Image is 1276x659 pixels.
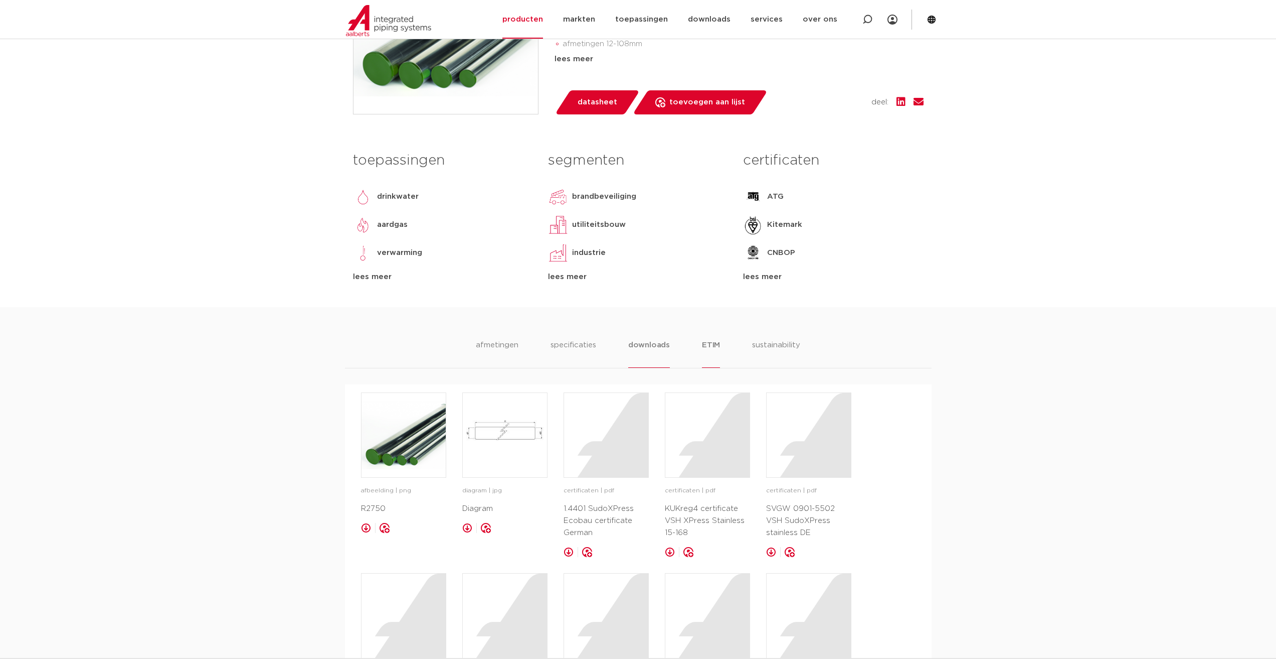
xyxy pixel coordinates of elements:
[361,392,446,478] a: image for R2750
[463,393,547,477] img: image for Diagram
[377,247,422,259] p: verwarming
[665,503,750,539] p: KUKreg4 certificate VSH XPress Stainless 15-168
[361,486,446,496] p: afbeelding | png
[353,151,533,171] h3: toepassingen
[548,271,728,283] div: lees meer
[665,486,750,496] p: certificaten | pdf
[766,486,851,496] p: certificaten | pdf
[564,486,649,496] p: certificaten | pdf
[462,503,548,515] p: Diagram
[548,243,568,263] img: industrie
[563,36,924,52] li: afmetingen 12-108mm
[752,339,800,368] li: sustainability
[551,339,596,368] li: specificaties
[462,486,548,496] p: diagram | jpg
[476,339,518,368] li: afmetingen
[702,339,720,368] li: ETIM
[767,247,795,259] p: CNBOP
[462,392,548,478] a: image for Diagram
[767,191,784,203] p: ATG
[564,503,649,539] p: 1.4401 SudoXPress Ecobau certificate German
[361,503,446,515] p: R2750
[572,191,636,203] p: brandbeveiliging
[743,187,763,207] img: ATG
[578,94,617,110] span: datasheet
[353,243,373,263] img: verwarming
[555,53,924,65] div: lees meer
[361,393,446,477] img: image for R2750
[572,247,606,259] p: industrie
[766,503,851,539] p: SVGW 0901-5502 VSH SudoXPress stainless DE
[743,271,923,283] div: lees meer
[767,219,802,231] p: Kitemark
[353,187,373,207] img: drinkwater
[548,151,728,171] h3: segmenten
[555,90,640,114] a: datasheet
[743,151,923,171] h3: certificaten
[628,339,670,368] li: downloads
[669,94,745,110] span: toevoegen aan lijst
[353,215,373,235] img: aardgas
[572,219,626,231] p: utiliteitsbouw
[743,215,763,235] img: Kitemark
[377,219,408,231] p: aardgas
[548,187,568,207] img: brandbeveiliging
[871,96,888,108] span: deel:
[377,191,419,203] p: drinkwater
[743,243,763,263] img: CNBOP
[548,215,568,235] img: utiliteitsbouw
[353,271,533,283] div: lees meer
